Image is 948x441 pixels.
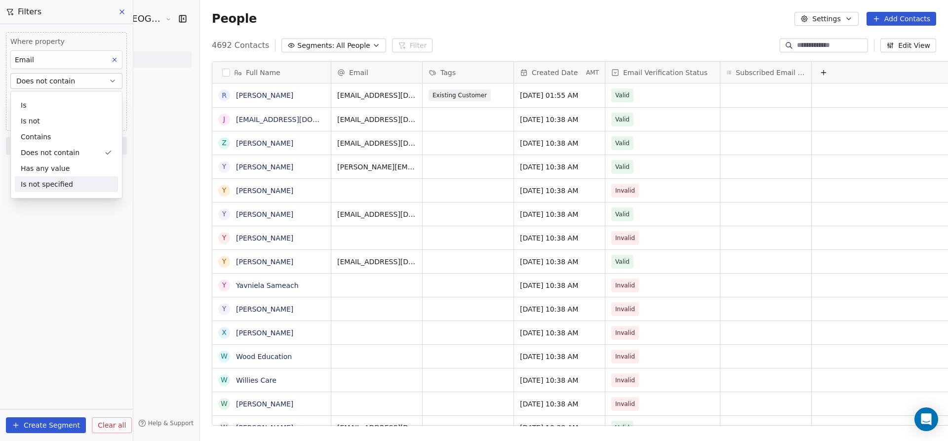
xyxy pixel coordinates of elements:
[222,233,227,243] div: Y
[222,327,227,338] div: X
[520,115,599,124] span: [DATE] 10:38 AM
[331,62,422,83] div: Email
[520,90,599,100] span: [DATE] 01:55 AM
[212,40,269,51] span: 4692 Contacts
[223,114,225,124] div: j
[615,90,630,100] span: Valid
[615,257,630,267] span: Valid
[337,209,416,219] span: [EMAIL_ADDRESS][DOMAIN_NAME]
[429,89,491,101] span: Existing Customer
[615,281,635,290] span: Invalid
[520,423,599,433] span: [DATE] 10:38 AM
[236,281,299,289] a: Yavniela Sameach
[222,90,227,101] div: R
[236,234,293,242] a: [PERSON_NAME]
[212,62,331,83] div: Full Name
[212,11,257,26] span: People
[440,68,456,78] span: Tags
[423,62,513,83] div: Tags
[236,116,357,123] a: [EMAIL_ADDRESS][DOMAIN_NAME]
[615,138,630,148] span: Valid
[520,209,599,219] span: [DATE] 10:38 AM
[15,176,118,192] div: Is not specified
[236,305,293,313] a: [PERSON_NAME]
[520,186,599,196] span: [DATE] 10:38 AM
[236,91,293,99] a: [PERSON_NAME]
[615,115,630,124] span: Valid
[532,68,578,78] span: Created Date
[236,353,292,361] a: Wood Education
[520,162,599,172] span: [DATE] 10:38 AM
[794,12,858,26] button: Settings
[586,69,599,77] span: AMT
[236,424,293,432] a: [PERSON_NAME]
[520,328,599,338] span: [DATE] 10:38 AM
[615,162,630,172] span: Valid
[222,185,227,196] div: Y
[615,375,635,385] span: Invalid
[222,161,227,172] div: Y
[914,407,938,431] div: Open Intercom Messenger
[15,160,118,176] div: Has any value
[615,186,635,196] span: Invalid
[222,280,227,290] div: Y
[236,400,293,408] a: [PERSON_NAME]
[221,351,228,361] div: W
[520,352,599,361] span: [DATE] 10:38 AM
[236,329,293,337] a: [PERSON_NAME]
[720,62,811,83] div: Subscribed Email Categories
[880,39,936,52] button: Edit View
[236,187,293,195] a: [PERSON_NAME]
[520,281,599,290] span: [DATE] 10:38 AM
[11,97,122,192] div: Suggestions
[615,328,635,338] span: Invalid
[615,352,635,361] span: Invalid
[212,83,331,426] div: grid
[221,375,228,385] div: W
[623,68,708,78] span: Email Verification Status
[615,304,635,314] span: Invalid
[349,68,368,78] span: Email
[520,304,599,314] span: [DATE] 10:38 AM
[221,399,228,409] div: W
[520,138,599,148] span: [DATE] 10:38 AM
[15,145,118,160] div: Does not contain
[297,40,334,51] span: Segments:
[520,375,599,385] span: [DATE] 10:38 AM
[605,62,720,83] div: Email Verification Status
[221,422,228,433] div: W
[222,209,227,219] div: Y
[520,399,599,409] span: [DATE] 10:38 AM
[337,115,416,124] span: [EMAIL_ADDRESS][DOMAIN_NAME]
[736,68,805,78] span: Subscribed Email Categories
[514,62,605,83] div: Created DateAMT
[236,258,293,266] a: [PERSON_NAME]
[15,97,118,113] div: Is
[246,68,280,78] span: Full Name
[148,419,194,427] span: Help & Support
[337,138,416,148] span: [EMAIL_ADDRESS][DOMAIN_NAME]
[337,162,416,172] span: [PERSON_NAME][EMAIL_ADDRESS][DOMAIN_NAME]
[15,129,118,145] div: Contains
[337,423,416,433] span: [EMAIL_ADDRESS][DOMAIN_NAME]
[236,376,276,384] a: Willies Care
[337,257,416,267] span: [EMAIL_ADDRESS][DOMAIN_NAME]
[236,163,293,171] a: [PERSON_NAME]
[222,256,227,267] div: Y
[615,209,630,219] span: Valid
[336,40,370,51] span: All People
[12,10,158,27] button: iDesign Printing and [GEOGRAPHIC_DATA]
[15,113,118,129] div: Is not
[867,12,936,26] button: Add Contacts
[615,399,635,409] span: Invalid
[222,304,227,314] div: Y
[337,90,416,100] span: [EMAIL_ADDRESS][DOMAIN_NAME]
[236,210,293,218] a: [PERSON_NAME]
[615,423,630,433] span: Valid
[520,257,599,267] span: [DATE] 10:38 AM
[236,139,293,147] a: [PERSON_NAME]
[138,419,194,427] a: Help & Support
[615,233,635,243] span: Invalid
[222,138,227,148] div: Z
[392,39,433,52] button: Filter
